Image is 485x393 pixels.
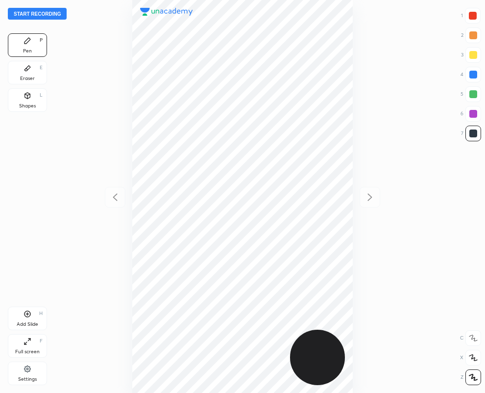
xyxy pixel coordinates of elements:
[460,330,481,346] div: C
[40,93,43,98] div: L
[17,322,38,327] div: Add Slide
[18,377,37,382] div: Settings
[461,67,481,82] div: 4
[20,76,35,81] div: Eraser
[461,27,481,43] div: 2
[461,47,481,63] div: 3
[23,49,32,53] div: Pen
[461,86,481,102] div: 5
[39,311,43,316] div: H
[461,369,481,385] div: Z
[460,350,481,366] div: X
[461,126,481,141] div: 7
[40,38,43,43] div: P
[8,8,67,20] button: Start recording
[19,104,36,108] div: Shapes
[15,349,40,354] div: Full screen
[461,106,481,122] div: 6
[461,8,481,24] div: 1
[140,8,193,16] img: logo.38c385cc.svg
[40,339,43,343] div: F
[40,65,43,70] div: E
